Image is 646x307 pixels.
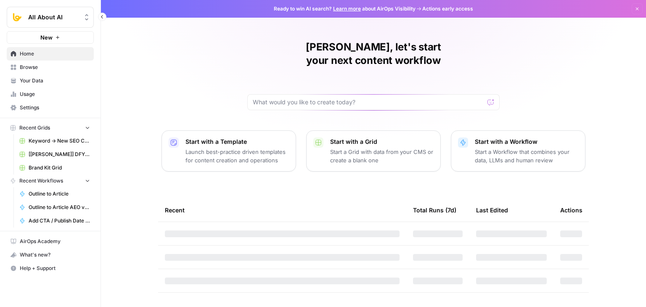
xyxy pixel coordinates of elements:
[7,175,94,187] button: Recent Workflows
[7,74,94,87] a: Your Data
[16,214,94,228] a: Add CTA / Publish Date / Author
[161,130,296,172] button: Start with a TemplateLaunch best-practice driven templates for content creation and operations
[20,238,90,245] span: AirOps Academy
[247,40,500,67] h1: [PERSON_NAME], let's start your next content workflow
[19,177,63,185] span: Recent Workflows
[20,265,90,272] span: Help + Support
[7,7,94,28] button: Workspace: All About AI
[29,151,90,158] span: [[PERSON_NAME]] DFY POC👨‍🦲
[20,50,90,58] span: Home
[476,198,508,222] div: Last Edited
[7,235,94,248] a: AirOps Academy
[306,130,441,172] button: Start with a GridStart a Grid with data from your CMS or create a blank one
[330,138,434,146] p: Start with a Grid
[16,148,94,161] a: [[PERSON_NAME]] DFY POC👨‍🦲
[16,134,94,148] a: Keyword -> New SEO Content Workflow ([PERSON_NAME])
[560,198,582,222] div: Actions
[165,198,400,222] div: Recent
[475,148,578,164] p: Start a Workflow that combines your data, LLMs and human review
[20,90,90,98] span: Usage
[7,47,94,61] a: Home
[7,122,94,134] button: Recent Grids
[422,5,473,13] span: Actions early access
[29,217,90,225] span: Add CTA / Publish Date / Author
[10,10,25,25] img: All About AI Logo
[29,137,90,145] span: Keyword -> New SEO Content Workflow ([PERSON_NAME])
[20,64,90,71] span: Browse
[7,248,94,262] button: What's new?
[16,161,94,175] a: Brand Kit Grid
[28,13,79,21] span: All About AI
[7,61,94,74] a: Browse
[7,101,94,114] a: Settings
[451,130,585,172] button: Start with a WorkflowStart a Workflow that combines your data, LLMs and human review
[7,262,94,275] button: Help + Support
[20,77,90,85] span: Your Data
[40,33,53,42] span: New
[475,138,578,146] p: Start with a Workflow
[185,138,289,146] p: Start with a Template
[413,198,456,222] div: Total Runs (7d)
[29,204,90,211] span: Outline to Article AEO version [In prog]
[330,148,434,164] p: Start a Grid with data from your CMS or create a blank one
[29,190,90,198] span: Outline to Article
[253,98,484,106] input: What would you like to create today?
[274,5,416,13] span: Ready to win AI search? about AirOps Visibility
[16,187,94,201] a: Outline to Article
[7,87,94,101] a: Usage
[29,164,90,172] span: Brand Kit Grid
[7,31,94,44] button: New
[16,201,94,214] a: Outline to Article AEO version [In prog]
[19,124,50,132] span: Recent Grids
[333,5,361,12] a: Learn more
[7,249,93,261] div: What's new?
[185,148,289,164] p: Launch best-practice driven templates for content creation and operations
[20,104,90,111] span: Settings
